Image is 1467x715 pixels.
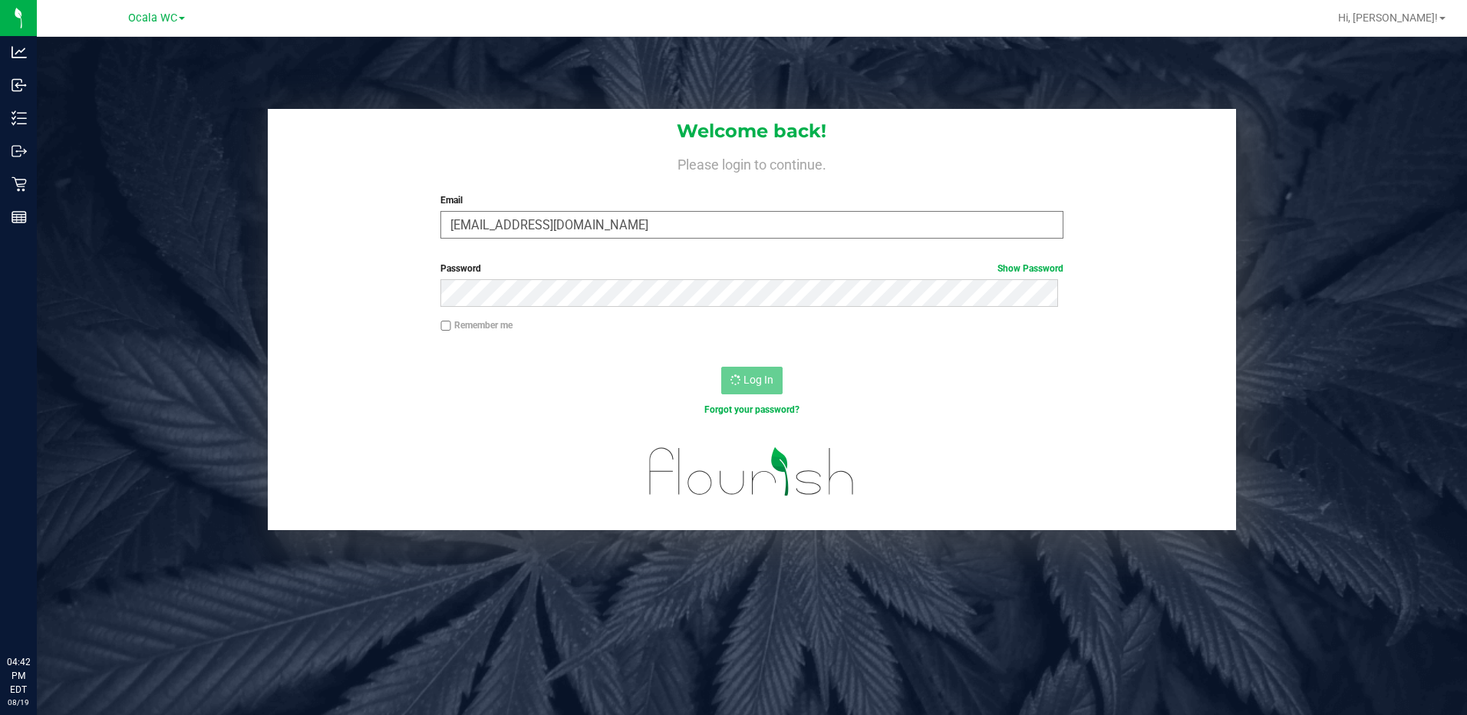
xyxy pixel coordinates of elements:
[440,193,1063,207] label: Email
[7,655,30,697] p: 04:42 PM EDT
[721,367,783,394] button: Log In
[997,263,1063,274] a: Show Password
[704,404,799,415] a: Forgot your password?
[440,318,513,332] label: Remember me
[12,44,27,60] inline-svg: Analytics
[12,110,27,126] inline-svg: Inventory
[12,176,27,192] inline-svg: Retail
[12,209,27,225] inline-svg: Reports
[268,121,1237,141] h1: Welcome back!
[440,321,451,331] input: Remember me
[268,153,1237,172] h4: Please login to continue.
[631,433,873,511] img: flourish_logo.svg
[7,697,30,708] p: 08/19
[1338,12,1438,24] span: Hi, [PERSON_NAME]!
[440,263,481,274] span: Password
[12,143,27,159] inline-svg: Outbound
[743,374,773,386] span: Log In
[12,77,27,93] inline-svg: Inbound
[128,12,177,25] span: Ocala WC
